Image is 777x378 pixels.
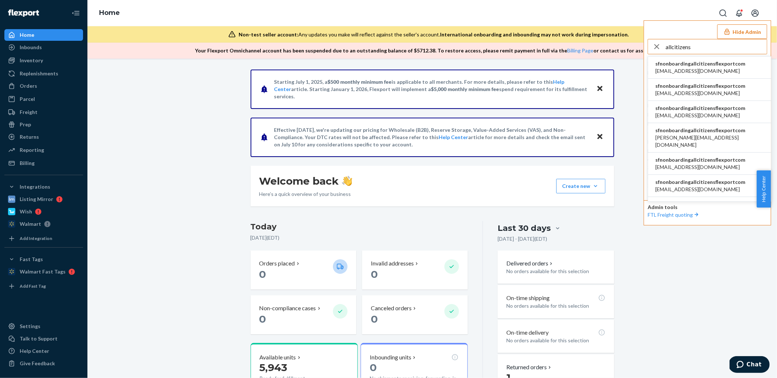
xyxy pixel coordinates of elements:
a: Replenishments [4,68,83,79]
button: Close Navigation [68,6,83,20]
button: Invalid addresses 0 [362,251,468,290]
span: International onboarding and inbounding may not work during impersonation. [440,31,629,38]
span: sfnonboardingallcitizensflexportcom [655,178,745,186]
span: sfnonboardingallcitizensflexportcom [655,201,745,208]
span: [PERSON_NAME][EMAIL_ADDRESS][DOMAIN_NAME] [655,134,764,149]
button: Returned orders [506,363,553,371]
span: sfnonboardingallcitizensflexportcom [655,82,745,90]
a: Billing Page [567,47,593,54]
button: Open account menu [748,6,762,20]
a: Reporting [4,144,83,156]
button: Fast Tags [4,253,83,265]
p: Inbounding units [370,353,411,362]
button: Create new [556,179,605,193]
a: Walmart [4,218,83,230]
a: Parcel [4,93,83,105]
a: Walmart Fast Tags [4,266,83,277]
span: sfnonboardingallcitizensflexportcom [655,105,745,112]
div: Integrations [20,183,50,190]
span: sfnonboardingallcitizensflexportcom [655,156,745,164]
span: $5,000 monthly minimum fee [431,86,499,92]
span: 0 [259,268,266,280]
span: $500 monthly minimum fee [328,79,392,85]
a: Home [99,9,120,17]
p: [DATE] ( EDT ) [251,234,468,241]
span: sfnonboardingallcitizensflexportcom [655,127,764,134]
button: Close [595,132,605,142]
h1: Welcome back [259,174,352,188]
img: Flexport logo [8,9,39,17]
div: Add Integration [20,235,52,241]
button: Canceled orders 0 [362,295,468,334]
span: 0 [259,313,266,325]
p: Orders placed [259,259,295,268]
h3: Today [251,221,468,233]
a: Wish [4,206,83,217]
button: Integrations [4,181,83,193]
span: 0 [371,268,378,280]
button: Open notifications [732,6,746,20]
a: Freight [4,106,83,118]
span: Non-test seller account: [239,31,298,38]
p: On-time delivery [506,328,549,337]
p: Your Flexport Omnichannel account has been suspended due to an outstanding balance of $ 5712.38 .... [195,47,662,54]
span: [EMAIL_ADDRESS][DOMAIN_NAME] [655,186,745,193]
img: hand-wave emoji [342,176,352,186]
button: Close [595,84,605,94]
div: Returns [20,133,39,141]
a: Billing [4,157,83,169]
ol: breadcrumbs [93,3,126,24]
div: Wish [20,208,32,215]
a: Prep [4,119,83,130]
div: Home [20,31,34,39]
div: Prep [20,121,31,128]
button: Give Feedback [4,358,83,369]
p: Available units [260,353,296,362]
div: Inventory [20,57,43,64]
div: Any updates you make will reflect against the seller's account. [239,31,629,38]
span: [EMAIL_ADDRESS][DOMAIN_NAME] [655,67,745,75]
div: Listing Mirror [20,196,53,203]
div: Walmart [20,220,41,228]
a: Home [4,29,83,41]
p: Delivered orders [506,259,554,268]
button: Talk to Support [4,333,83,344]
span: 0 [371,313,378,325]
span: 5,943 [260,361,287,374]
div: Freight [20,109,38,116]
p: Admin tools [648,204,767,211]
p: Invalid addresses [371,259,414,268]
span: [EMAIL_ADDRESS][DOMAIN_NAME] [655,90,745,97]
a: Inventory [4,55,83,66]
div: Reporting [20,146,44,154]
span: [EMAIL_ADDRESS][DOMAIN_NAME] [655,112,745,119]
p: Here’s a quick overview of your business [259,190,352,198]
input: Search or paste seller ID [666,39,767,54]
div: Add Fast Tag [20,283,46,289]
div: Replenishments [20,70,58,77]
a: FTL Freight quoting [648,212,700,218]
div: Inbounds [20,44,42,51]
button: Open Search Box [716,6,730,20]
button: Orders placed 0 [251,251,356,290]
span: [EMAIL_ADDRESS][DOMAIN_NAME] [655,164,745,171]
div: Talk to Support [20,335,58,342]
div: Give Feedback [20,360,55,367]
a: Settings [4,320,83,332]
p: No orders available for this selection [506,268,605,275]
div: Settings [20,323,40,330]
p: Effective [DATE], we're updating our pricing for Wholesale (B2B), Reserve Storage, Value-Added Se... [274,126,589,148]
p: No orders available for this selection [506,302,605,310]
a: Listing Mirror [4,193,83,205]
p: Non-compliance cases [259,304,316,312]
a: Inbounds [4,42,83,53]
button: Help Center [757,170,771,208]
a: Add Fast Tag [4,280,83,292]
div: Help Center [20,347,49,355]
div: Fast Tags [20,256,43,263]
p: Starting July 1, 2025, a is applicable to all merchants. For more details, please refer to this a... [274,78,589,100]
div: Orders [20,82,37,90]
a: Returns [4,131,83,143]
